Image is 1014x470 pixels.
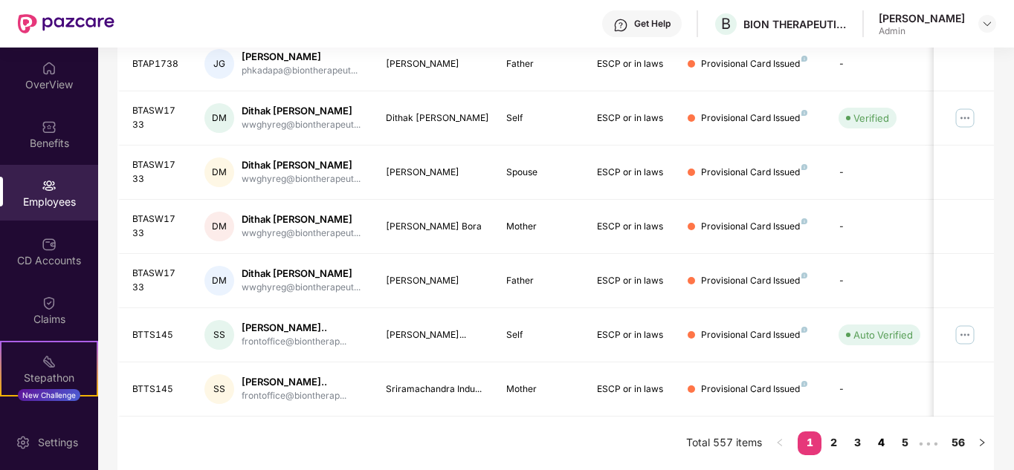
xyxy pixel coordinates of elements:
img: svg+xml;base64,PHN2ZyBpZD0iRW5kb3JzZW1lbnRzIiB4bWxucz0iaHR0cDovL3d3dy53My5vcmcvMjAwMC9zdmciIHdpZH... [42,413,56,428]
div: SS [204,320,234,350]
div: Dithak [PERSON_NAME] [242,158,361,172]
div: [PERSON_NAME]... [386,328,483,342]
div: BTASW1733 [132,158,181,186]
div: BTASW1733 [132,212,181,241]
img: svg+xml;base64,PHN2ZyB4bWxucz0iaHR0cDovL3d3dy53My5vcmcvMjAwMC9zdmciIHdpZHRoPSI4IiBoZWlnaHQ9IjgiIH... [801,110,807,116]
td: - [827,254,932,308]
div: Dithak [PERSON_NAME] [242,104,361,118]
div: Dithak [PERSON_NAME] [386,111,483,125]
div: [PERSON_NAME].. [242,321,346,335]
img: manageButton [953,323,977,347]
img: svg+xml;base64,PHN2ZyBpZD0iQ2xhaW0iIHhtbG5zPSJodHRwOi8vd3d3LnczLm9yZy8yMDAwL3N2ZyIgd2lkdGg9IjIwIi... [42,296,56,310]
img: svg+xml;base64,PHN2ZyB4bWxucz0iaHR0cDovL3d3dy53My5vcmcvMjAwMC9zdmciIHdpZHRoPSI4IiBoZWlnaHQ9IjgiIH... [801,164,807,170]
div: Verified [853,111,889,125]
div: Mother [506,382,573,396]
img: manageButton [953,106,977,130]
div: Settings [33,434,83,449]
div: [PERSON_NAME] [242,50,358,64]
li: 56 [946,431,970,455]
div: Self [506,111,573,125]
td: - [827,200,932,254]
div: DM [204,266,234,296]
div: BTAP1738 [132,57,181,71]
button: left [768,431,792,455]
div: DM [204,103,234,133]
img: svg+xml;base64,PHN2ZyBpZD0iQmVuZWZpdHMiIHhtbG5zPSJodHRwOi8vd3d3LnczLm9yZy8yMDAwL3N2ZyIgd2lkdGg9Ij... [42,120,56,134]
div: DM [204,157,234,187]
li: 1 [798,431,821,455]
div: Mother [506,220,573,234]
div: ESCP or in laws [597,166,664,180]
li: 4 [869,431,893,455]
div: Father [506,57,573,71]
div: wwghyreg@biontherapeut... [242,226,361,241]
div: BION THERAPEUTICS ([GEOGRAPHIC_DATA]) PRIVATE LIMITED [743,17,847,31]
li: Next 5 Pages [917,431,940,455]
div: Provisional Card Issued [701,111,807,125]
div: JG [204,49,234,79]
div: phkadapa@biontherapeut... [242,64,358,78]
img: svg+xml;base64,PHN2ZyBpZD0iQ0RfQWNjb3VudHMiIGRhdGEtbmFtZT0iQ0QgQWNjb3VudHMiIHhtbG5zPSJodHRwOi8vd3... [42,237,56,252]
img: svg+xml;base64,PHN2ZyB4bWxucz0iaHR0cDovL3d3dy53My5vcmcvMjAwMC9zdmciIHdpZHRoPSIyMSIgaGVpZ2h0PSIyMC... [42,354,56,369]
div: BTASW1733 [132,267,181,295]
div: wwghyreg@biontherapeut... [242,281,361,295]
div: Self [506,328,573,342]
a: 5 [893,431,917,454]
span: right [978,438,986,447]
a: 1 [798,431,821,454]
button: right [970,431,994,455]
div: ESCP or in laws [597,274,664,288]
div: ESCP or in laws [597,328,664,342]
li: Total 557 items [686,431,762,455]
div: Provisional Card Issued [701,328,807,342]
li: 2 [821,431,845,455]
div: [PERSON_NAME].. [242,375,346,389]
div: ESCP or in laws [597,382,664,396]
div: [PERSON_NAME] [386,166,483,180]
a: 3 [845,431,869,454]
div: DM [204,212,234,241]
div: Provisional Card Issued [701,274,807,288]
div: Spouse [506,166,573,180]
span: B [721,15,731,33]
div: Admin [879,25,965,37]
img: svg+xml;base64,PHN2ZyBpZD0iU2V0dGluZy0yMHgyMCIgeG1sbnM9Imh0dHA6Ly93d3cudzMub3JnLzIwMDAvc3ZnIiB3aW... [16,435,30,450]
div: Get Help [634,18,671,30]
div: frontoffice@biontherap... [242,335,346,349]
div: BTTS145 [132,328,181,342]
div: Father [506,274,573,288]
div: wwghyreg@biontherapeut... [242,172,361,186]
div: Auto Verified [853,327,913,342]
img: svg+xml;base64,PHN2ZyBpZD0iSGVscC0zMngzMiIgeG1sbnM9Imh0dHA6Ly93d3cudzMub3JnLzIwMDAvc3ZnIiB3aWR0aD... [613,18,628,33]
li: Previous Page [768,431,792,455]
div: Provisional Card Issued [701,220,807,234]
div: BTTS145 [132,382,181,396]
img: svg+xml;base64,PHN2ZyB4bWxucz0iaHR0cDovL3d3dy53My5vcmcvMjAwMC9zdmciIHdpZHRoPSI4IiBoZWlnaHQ9IjgiIH... [801,327,807,333]
div: [PERSON_NAME] [386,57,483,71]
a: 56 [946,431,970,454]
img: svg+xml;base64,PHN2ZyBpZD0iRW1wbG95ZWVzIiB4bWxucz0iaHR0cDovL3d3dy53My5vcmcvMjAwMC9zdmciIHdpZHRoPS... [42,178,56,193]
div: frontoffice@biontherap... [242,389,346,403]
div: BTASW1733 [132,104,181,132]
div: Provisional Card Issued [701,382,807,396]
a: 2 [821,431,845,454]
img: svg+xml;base64,PHN2ZyB4bWxucz0iaHR0cDovL3d3dy53My5vcmcvMjAwMC9zdmciIHdpZHRoPSI4IiBoZWlnaHQ9IjgiIH... [801,218,807,224]
div: Dithak [PERSON_NAME] [242,267,361,281]
div: wwghyreg@biontherapeut... [242,118,361,132]
img: svg+xml;base64,PHN2ZyB4bWxucz0iaHR0cDovL3d3dy53My5vcmcvMjAwMC9zdmciIHdpZHRoPSI4IiBoZWlnaHQ9IjgiIH... [801,272,807,278]
img: svg+xml;base64,PHN2ZyB4bWxucz0iaHR0cDovL3d3dy53My5vcmcvMjAwMC9zdmciIHdpZHRoPSI4IiBoZWlnaHQ9IjgiIH... [801,56,807,62]
li: Next Page [970,431,994,455]
div: New Challenge [18,389,80,401]
li: 5 [893,431,917,455]
img: svg+xml;base64,PHN2ZyB4bWxucz0iaHR0cDovL3d3dy53My5vcmcvMjAwMC9zdmciIHdpZHRoPSI4IiBoZWlnaHQ9IjgiIH... [801,381,807,387]
div: [PERSON_NAME] Bora [386,220,483,234]
img: svg+xml;base64,PHN2ZyBpZD0iSG9tZSIgeG1sbnM9Imh0dHA6Ly93d3cudzMub3JnLzIwMDAvc3ZnIiB3aWR0aD0iMjAiIG... [42,61,56,76]
a: 4 [869,431,893,454]
div: Provisional Card Issued [701,57,807,71]
div: [PERSON_NAME] [386,274,483,288]
span: ••• [917,431,940,455]
li: 3 [845,431,869,455]
div: Provisional Card Issued [701,166,807,180]
td: - [827,146,932,200]
div: SS [204,374,234,404]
